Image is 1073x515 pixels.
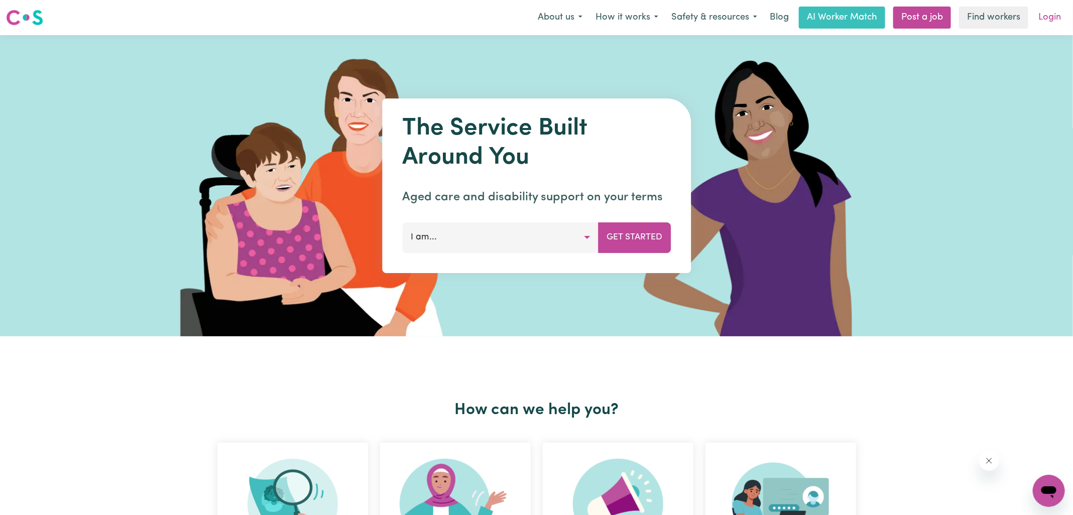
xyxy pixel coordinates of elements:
[893,7,951,29] a: Post a job
[6,7,61,15] span: Need any help?
[211,401,862,420] h2: How can we help you?
[531,7,589,28] button: About us
[6,9,43,27] img: Careseekers logo
[598,222,671,252] button: Get Started
[402,114,671,172] h1: The Service Built Around You
[589,7,665,28] button: How it works
[979,451,999,471] iframe: Close message
[764,7,795,29] a: Blog
[959,7,1028,29] a: Find workers
[402,222,599,252] button: I am...
[402,188,671,206] p: Aged care and disability support on your terms
[1032,7,1067,29] a: Login
[665,7,764,28] button: Safety & resources
[6,6,43,29] a: Careseekers logo
[799,7,885,29] a: AI Worker Match
[1033,475,1065,507] iframe: Button to launch messaging window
